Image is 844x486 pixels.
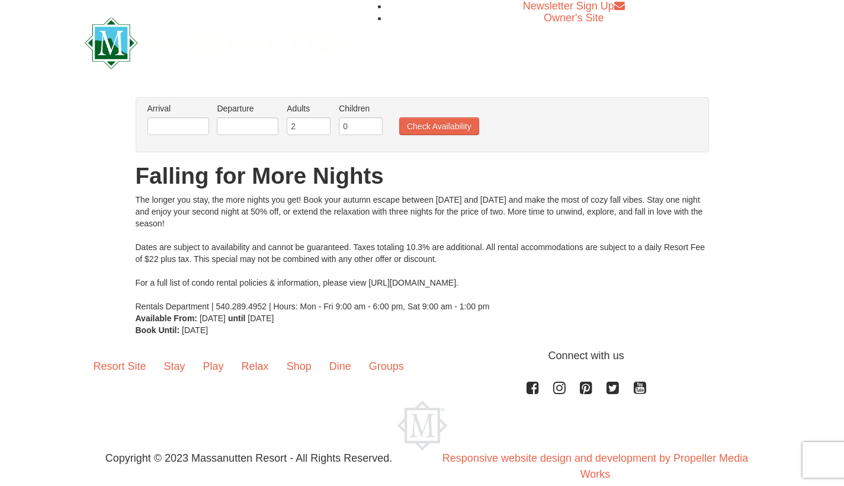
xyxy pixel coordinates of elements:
[136,164,709,188] h1: Falling for More Nights
[339,103,383,114] label: Children
[155,348,194,385] a: Stay
[76,450,422,466] p: Copyright © 2023 Massanutten Resort - All Rights Reserved.
[399,117,479,135] button: Check Availability
[85,27,356,55] a: Massanutten Resort
[194,348,233,385] a: Play
[217,103,278,114] label: Departure
[320,348,360,385] a: Dine
[85,348,155,385] a: Resort Site
[233,348,278,385] a: Relax
[136,314,198,323] strong: Available From:
[136,194,709,312] div: The longer you stay, the more nights you get! Book your autumn escape between [DATE] and [DATE] a...
[85,17,356,69] img: Massanutten Resort Logo
[248,314,274,323] span: [DATE]
[228,314,246,323] strong: until
[85,348,760,364] p: Connect with us
[397,401,447,450] img: Massanutten Resort Logo
[136,325,180,335] strong: Book Until:
[544,12,604,24] a: Owner's Site
[360,348,413,385] a: Groups
[147,103,209,114] label: Arrival
[200,314,226,323] span: [DATE]
[278,348,320,385] a: Shop
[287,103,330,114] label: Adults
[442,452,748,480] a: Responsive website design and development by Propeller Media Works
[182,325,208,335] span: [DATE]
